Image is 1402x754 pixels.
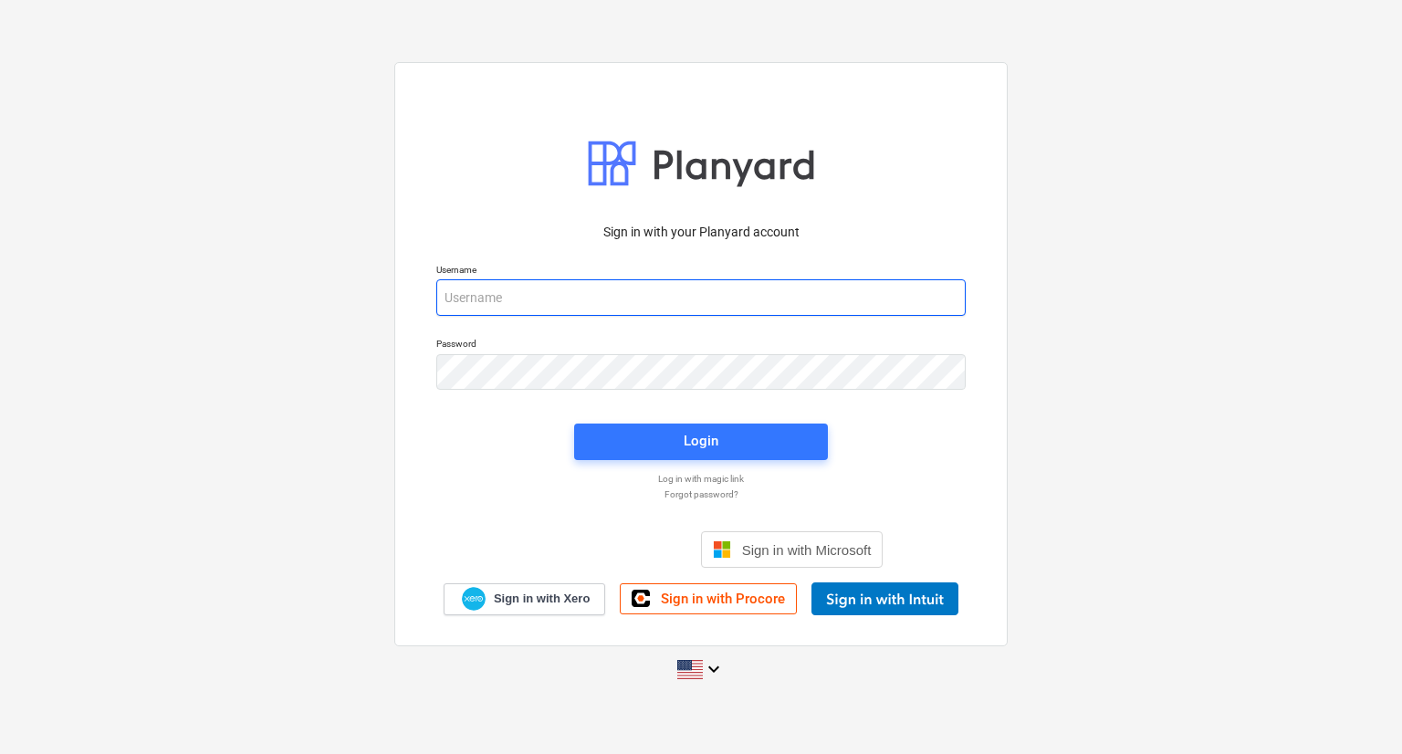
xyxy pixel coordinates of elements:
[510,529,696,570] iframe: Sign in with Google Button
[436,264,966,279] p: Username
[436,279,966,316] input: Username
[742,542,872,558] span: Sign in with Microsoft
[661,591,785,607] span: Sign in with Procore
[703,658,725,680] i: keyboard_arrow_down
[1311,666,1402,754] iframe: Chat Widget
[427,488,975,500] a: Forgot password?
[462,587,486,612] img: Xero logo
[436,338,966,353] p: Password
[713,540,731,559] img: Microsoft logo
[427,473,975,485] a: Log in with magic link
[494,591,590,607] span: Sign in with Xero
[444,583,606,615] a: Sign in with Xero
[620,583,797,614] a: Sign in with Procore
[436,223,966,242] p: Sign in with your Planyard account
[684,429,718,453] div: Login
[574,424,828,460] button: Login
